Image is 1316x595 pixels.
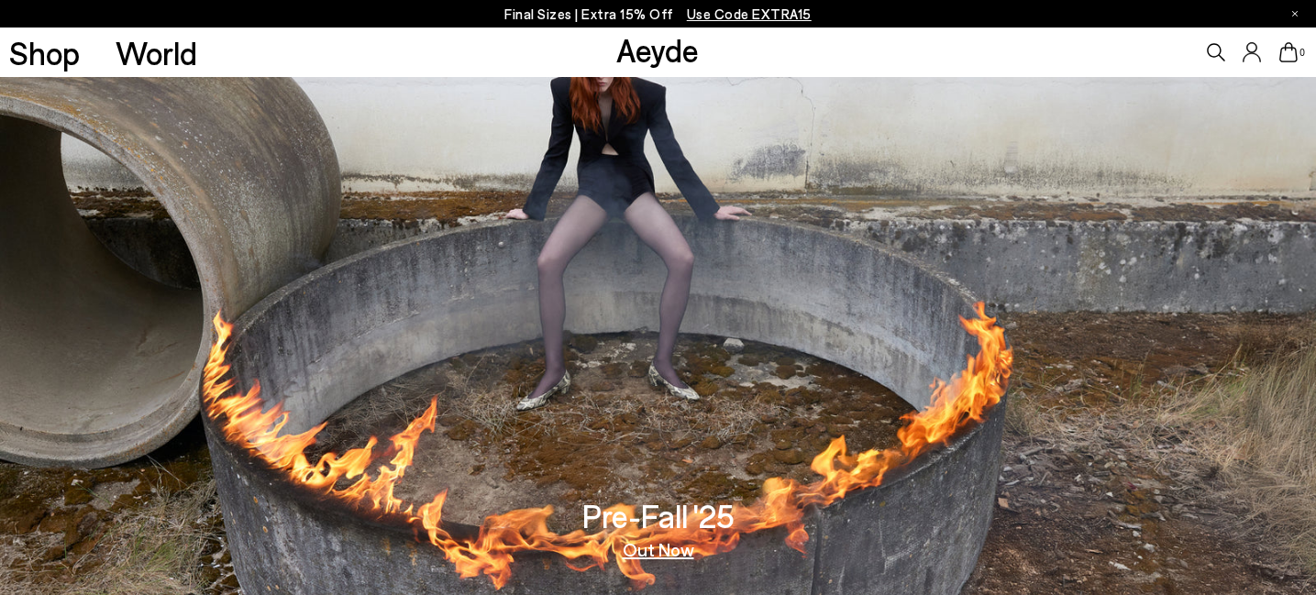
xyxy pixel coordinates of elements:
[9,37,80,69] a: Shop
[687,6,812,22] span: Navigate to /collections/ss25-final-sizes
[582,500,735,532] h3: Pre-Fall '25
[504,3,812,26] p: Final Sizes | Extra 15% Off
[116,37,197,69] a: World
[623,540,694,558] a: Out Now
[1298,48,1307,58] span: 0
[616,30,699,69] a: Aeyde
[1279,42,1298,62] a: 0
